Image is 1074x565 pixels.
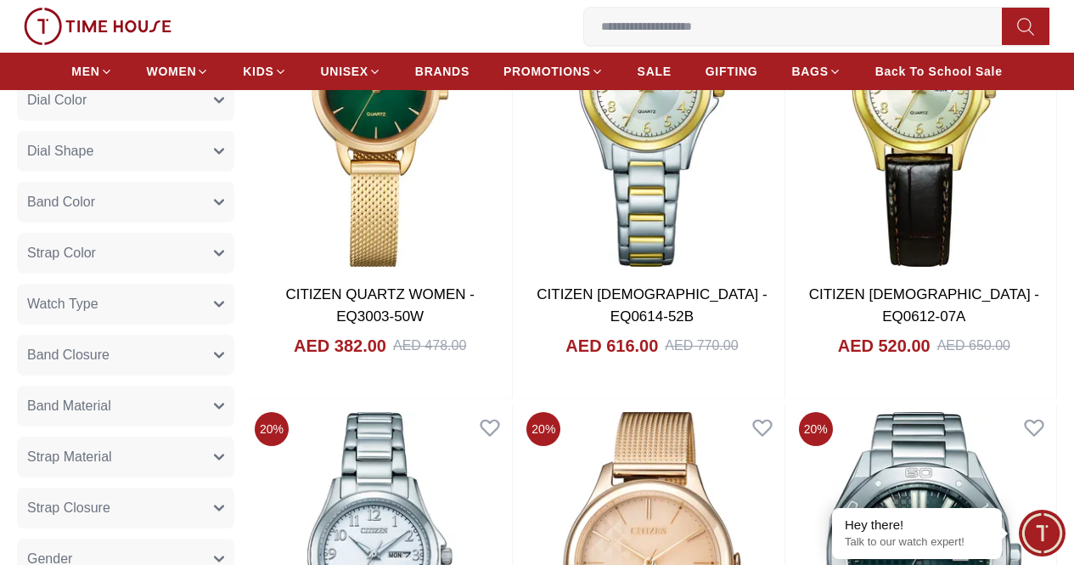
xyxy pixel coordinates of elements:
[27,243,96,263] span: Strap Color
[285,286,475,325] a: CITIZEN QUARTZ WOMEN - EQ3003-50W
[809,286,1039,325] a: CITIZEN [DEMOGRAPHIC_DATA] - EQ0612-07A
[17,131,234,172] button: Dial Shape
[415,63,470,80] span: BRANDS
[17,437,234,477] button: Strap Material
[321,56,381,87] a: UNISEX
[845,535,989,550] p: Talk to our watch expert!
[17,335,234,376] button: Band Closure
[937,336,1010,356] div: AED 650.00
[27,345,110,365] span: Band Closure
[1019,510,1066,557] div: Chat Widget
[537,286,767,325] a: CITIZEN [DEMOGRAPHIC_DATA] - EQ0614-52B
[294,334,386,358] h4: AED 382.00
[321,63,368,80] span: UNISEX
[799,412,833,446] span: 20 %
[503,63,591,80] span: PROMOTIONS
[243,63,273,80] span: KIDS
[706,63,758,80] span: GIFTING
[845,517,989,534] div: Hey there!
[17,284,234,325] button: Watch Type
[255,412,289,446] span: 20 %
[27,294,98,314] span: Watch Type
[27,396,111,416] span: Band Material
[71,63,99,80] span: MEN
[27,90,87,110] span: Dial Color
[565,334,658,358] h4: AED 616.00
[526,412,560,446] span: 20 %
[27,141,93,161] span: Dial Shape
[147,56,210,87] a: WOMEN
[24,8,172,45] img: ...
[17,80,234,121] button: Dial Color
[243,56,286,87] a: KIDS
[638,63,672,80] span: SALE
[71,56,112,87] a: MEN
[393,336,466,356] div: AED 478.00
[415,56,470,87] a: BRANDS
[17,488,234,528] button: Strap Closure
[17,386,234,427] button: Band Material
[27,192,95,212] span: Band Color
[27,498,110,518] span: Strap Closure
[838,334,931,358] h4: AED 520.00
[17,233,234,274] button: Strap Color
[875,63,1003,80] span: Back To School Sale
[503,56,604,87] a: PROMOTIONS
[706,56,758,87] a: GIFTING
[27,447,112,467] span: Strap Material
[638,56,672,87] a: SALE
[875,56,1003,87] a: Back To School Sale
[791,56,841,87] a: BAGS
[147,63,197,80] span: WOMEN
[791,63,828,80] span: BAGS
[17,182,234,223] button: Band Color
[665,336,738,356] div: AED 770.00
